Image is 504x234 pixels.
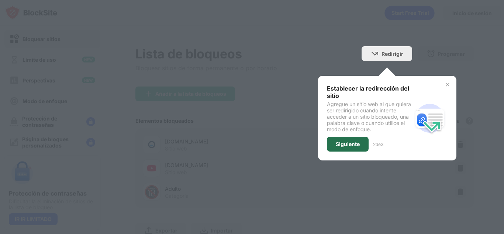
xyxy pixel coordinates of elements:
img: redirect.svg [412,101,448,136]
font: Establecer la redirección del sitio [327,85,409,99]
font: 2 [373,142,376,147]
font: de [376,142,381,147]
font: Redirigir [382,51,403,57]
font: 3 [381,142,383,147]
font: Siguiente [336,141,360,147]
img: x-button.svg [445,82,451,88]
font: Agregue un sitio web al que quiera ser redirigido cuando intente acceder a un sitio bloqueado, un... [327,101,411,132]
